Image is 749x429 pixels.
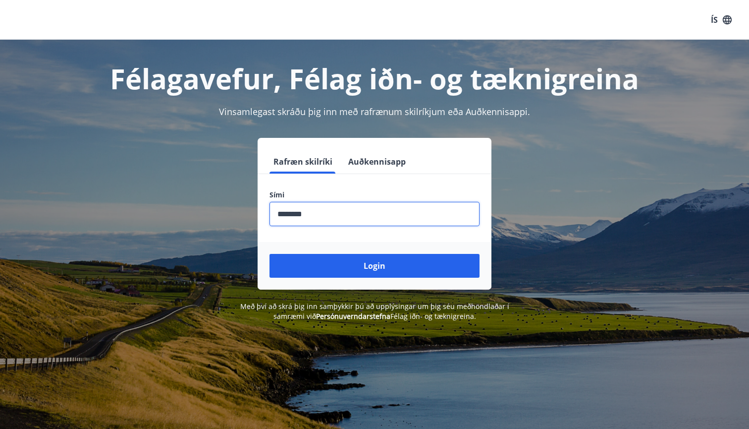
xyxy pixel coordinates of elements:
span: Vinsamlegast skráðu þig inn með rafrænum skilríkjum eða Auðkennisappi. [219,106,530,118]
button: Rafræn skilríki [269,150,336,174]
label: Sími [269,190,480,200]
button: Login [269,254,480,278]
button: Auðkennisapp [344,150,410,174]
button: ÍS [705,11,737,29]
span: Með því að skrá þig inn samþykkir þú að upplýsingar um þig séu meðhöndlaðar í samræmi við Félag i... [240,302,509,321]
a: Persónuverndarstefna [316,311,390,321]
h1: Félagavefur, Félag iðn- og tæknigreina [30,60,719,97]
